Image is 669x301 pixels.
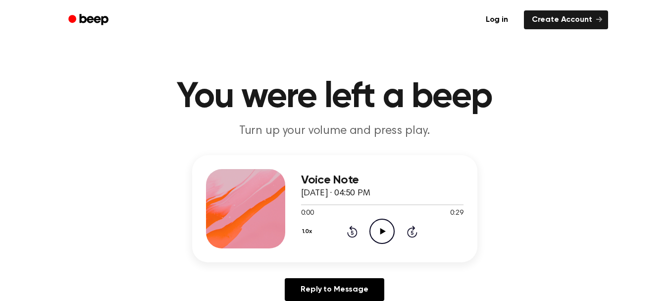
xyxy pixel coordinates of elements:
span: 0:00 [301,208,314,219]
button: 1.0x [301,223,316,240]
p: Turn up your volume and press play. [145,123,525,139]
a: Log in [476,8,518,31]
span: [DATE] · 04:50 PM [301,189,370,198]
span: 0:29 [450,208,463,219]
a: Create Account [524,10,608,29]
h3: Voice Note [301,174,463,187]
a: Beep [61,10,117,30]
a: Reply to Message [285,278,384,301]
h1: You were left a beep [81,79,588,115]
